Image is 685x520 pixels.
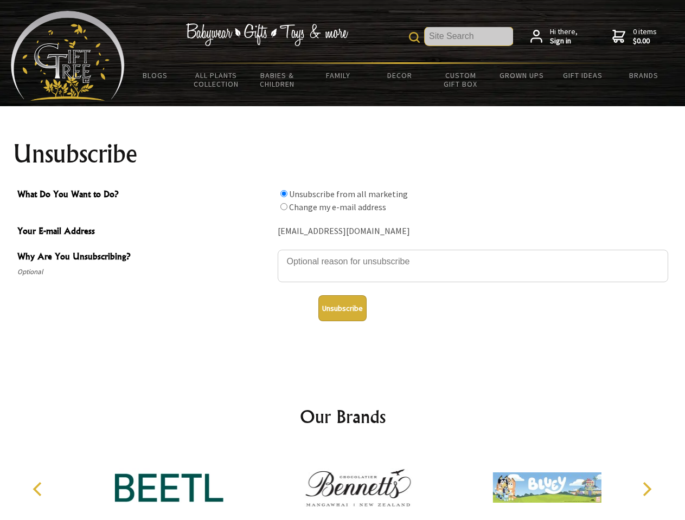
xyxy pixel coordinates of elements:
[186,64,247,95] a: All Plants Collection
[11,11,125,101] img: Babyware - Gifts - Toys and more...
[185,23,348,46] img: Babywear - Gifts - Toys & more
[280,190,287,197] input: What Do You Want to Do?
[289,201,386,212] label: Change my e-mail address
[491,64,552,87] a: Grown Ups
[550,36,578,46] strong: Sign in
[613,64,675,87] a: Brands
[430,64,491,95] a: Custom Gift Box
[425,27,513,45] input: Site Search
[550,27,578,46] span: Hi there,
[552,64,613,87] a: Gift Ideas
[278,223,668,240] div: [EMAIL_ADDRESS][DOMAIN_NAME]
[280,203,287,210] input: What Do You Want to Do?
[369,64,430,87] a: Decor
[17,224,272,240] span: Your E-mail Address
[409,32,420,43] img: product search
[247,64,308,95] a: Babies & Children
[13,141,673,167] h1: Unsubscribe
[17,187,272,203] span: What Do You Want to Do?
[612,27,657,46] a: 0 items$0.00
[308,64,369,87] a: Family
[22,404,664,430] h2: Our Brands
[289,188,408,199] label: Unsubscribe from all marketing
[633,27,657,46] span: 0 items
[17,265,272,278] span: Optional
[125,64,186,87] a: BLOGS
[278,250,668,282] textarea: Why Are You Unsubscribing?
[633,36,657,46] strong: $0.00
[27,477,51,501] button: Previous
[635,477,658,501] button: Next
[17,250,272,265] span: Why Are You Unsubscribing?
[530,27,578,46] a: Hi there,Sign in
[318,295,367,321] button: Unsubscribe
